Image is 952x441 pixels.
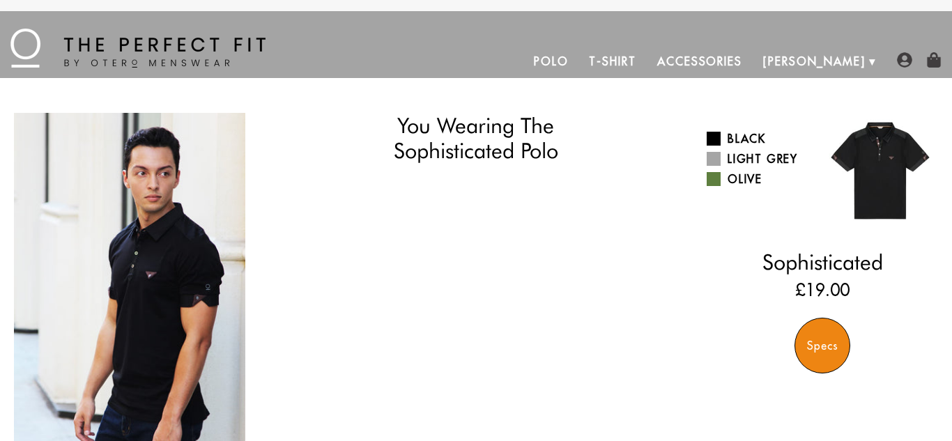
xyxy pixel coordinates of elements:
[647,45,753,78] a: Accessories
[707,249,938,274] h2: Sophisticated
[578,45,646,78] a: T-Shirt
[707,150,812,167] a: Light Grey
[10,29,266,68] img: The Perfect Fit - by Otero Menswear - Logo
[707,130,812,147] a: Black
[707,171,812,187] a: Olive
[523,45,579,78] a: Polo
[794,318,850,373] div: Specs
[897,52,912,68] img: user-account-icon.png
[323,113,629,164] h1: You Wearing The Sophisticated Polo
[926,52,942,68] img: shopping-bag-icon.png
[753,45,876,78] a: [PERSON_NAME]
[822,113,938,229] img: 019.jpg
[795,277,850,302] ins: £19.00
